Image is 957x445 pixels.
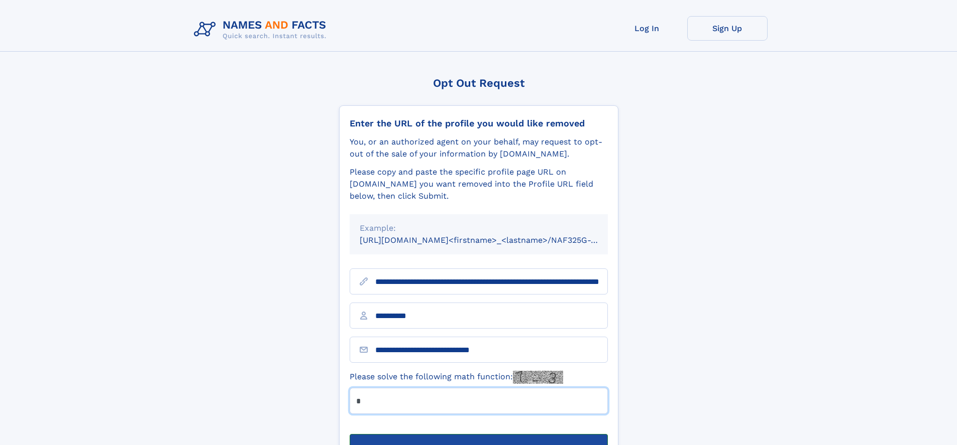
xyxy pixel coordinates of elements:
[190,16,335,43] img: Logo Names and Facts
[350,136,608,160] div: You, or an authorized agent on your behalf, may request to opt-out of the sale of your informatio...
[350,118,608,129] div: Enter the URL of the profile you would like removed
[350,166,608,202] div: Please copy and paste the specific profile page URL on [DOMAIN_NAME] you want removed into the Pr...
[350,371,563,384] label: Please solve the following math function:
[607,16,687,41] a: Log In
[360,235,627,245] small: [URL][DOMAIN_NAME]<firstname>_<lastname>/NAF325G-xxxxxxxx
[687,16,768,41] a: Sign Up
[360,222,598,234] div: Example:
[339,77,618,89] div: Opt Out Request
